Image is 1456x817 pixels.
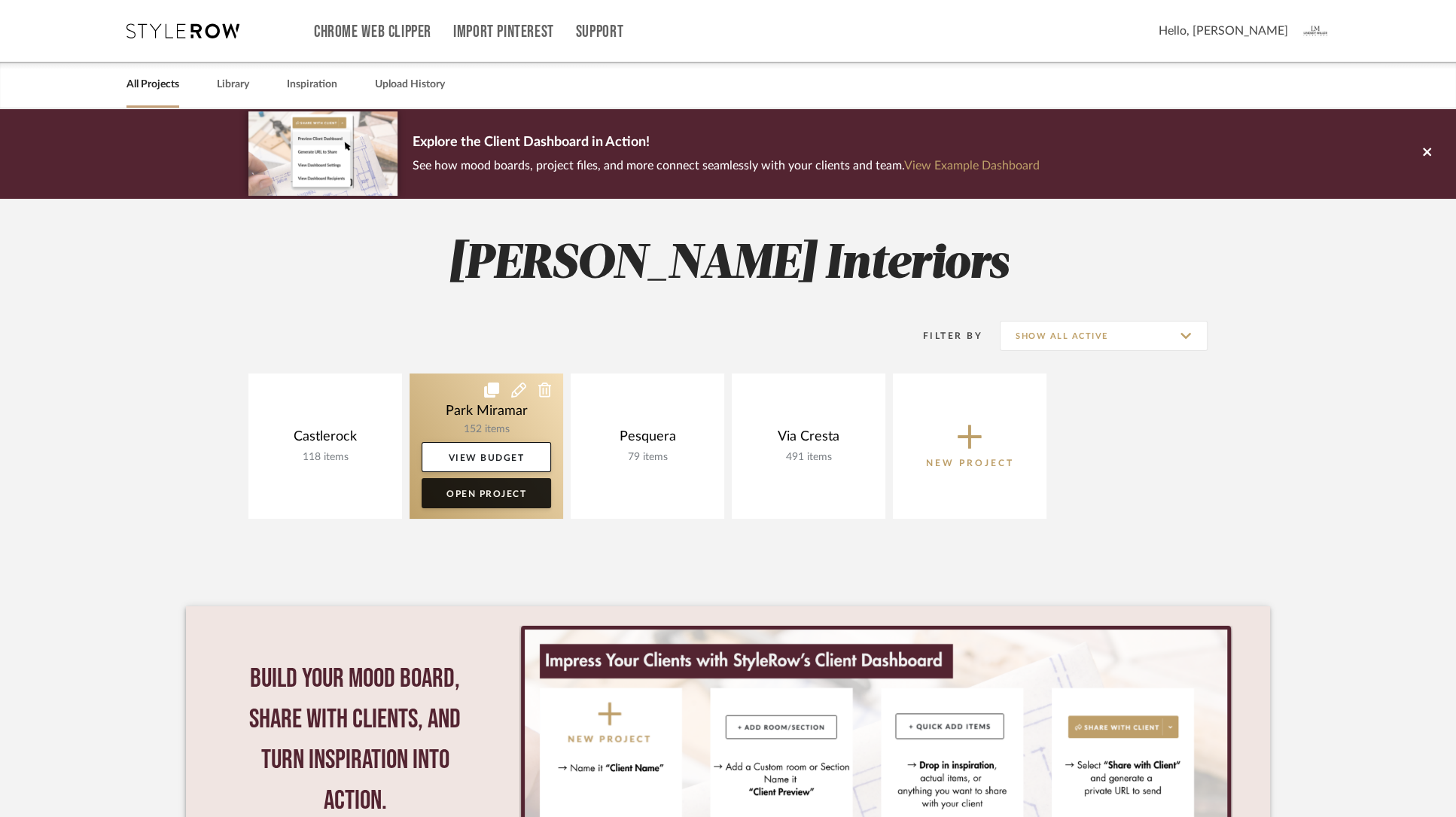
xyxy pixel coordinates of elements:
[260,428,390,451] div: Castlerock
[744,451,873,464] div: 491 items
[576,26,623,38] a: Support
[904,160,1040,172] a: View Example Dashboard
[217,75,249,95] a: Library
[926,456,1014,471] p: New Project
[413,131,1040,155] p: Explore the Client Dashboard in Action!
[1159,22,1288,40] span: Hello, [PERSON_NAME]
[186,236,1270,293] h2: [PERSON_NAME] Interiors
[375,75,445,95] a: Upload History
[583,451,712,464] div: 79 items
[744,428,873,451] div: Via Cresta
[583,428,712,451] div: Pesquera
[413,155,1040,176] p: See how mood boards, project files, and more connect seamlessly with your clients and team.
[260,451,390,464] div: 118 items
[1299,15,1331,47] img: avatar
[422,442,551,472] a: View Budget
[453,26,554,38] a: Import Pinterest
[893,373,1046,519] button: New Project
[248,111,398,195] img: d5d033c5-7b12-40c2-a960-1ecee1989c38.png
[126,75,179,95] a: All Projects
[903,328,982,343] div: Filter By
[314,26,431,38] a: Chrome Web Clipper
[422,478,551,508] a: Open Project
[287,75,337,95] a: Inspiration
